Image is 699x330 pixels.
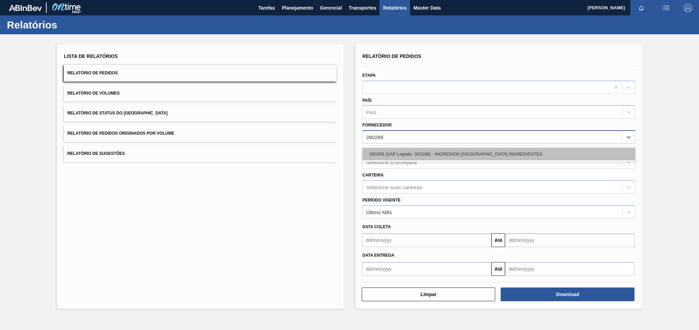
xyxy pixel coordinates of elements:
[362,98,372,103] label: País
[362,148,635,160] div: 280268 (SAP Legado: 303166) - INGREDION [GEOGRAPHIC_DATA] INGREDIENTES
[366,184,422,190] div: Selecione suas carteiras
[362,224,391,229] span: Data coleta
[64,65,337,82] button: Relatório de Pedidos
[64,145,337,162] button: Relatório de Sugestões
[67,91,119,96] span: Relatório de Volumes
[362,173,384,178] label: Carteira
[362,288,495,301] button: Limpar
[662,4,670,12] img: userActions
[67,131,174,136] span: Relatório de Pedidos Originados por Volume
[362,53,421,59] span: Relatório de Pedidos
[67,111,167,115] span: Relatório de Status do [GEOGRAPHIC_DATA]
[67,71,118,75] span: Relatório de Pedidos
[9,5,42,11] img: TNhmsLtSVTkK8tSr43FrP2fwEKptu5GPRR3wAAAABJRU5ErkJggg==
[67,151,125,156] span: Relatório de Sugestões
[366,159,417,165] div: Selecione a cervejaria
[362,233,491,247] input: dd/mm/yyyy
[366,109,376,115] div: País
[491,262,505,276] button: Até
[630,3,652,13] button: Notificações
[362,253,394,258] span: Data entrega
[362,73,376,78] label: Etapa
[64,125,337,142] button: Relatório de Pedidos Originados por Volume
[349,4,376,12] span: Transportes
[64,53,118,59] span: Lista de Relatórios
[501,288,634,301] button: Download
[64,105,337,122] button: Relatório de Status do [GEOGRAPHIC_DATA]
[505,262,634,276] input: dd/mm/yyyy
[505,233,634,247] input: dd/mm/yyyy
[362,198,400,203] label: Período Vigente
[362,262,491,276] input: dd/mm/yyyy
[7,21,129,29] h1: Relatórios
[64,85,337,102] button: Relatório de Volumes
[258,4,275,12] span: Tarefas
[320,4,342,12] span: Gerencial
[413,4,441,12] span: Master Data
[362,123,392,127] label: Fornecedor
[366,209,392,215] div: Último Mês
[383,4,406,12] span: Relatórios
[282,4,313,12] span: Planejamento
[684,4,692,12] img: Logout
[491,233,505,247] button: Até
